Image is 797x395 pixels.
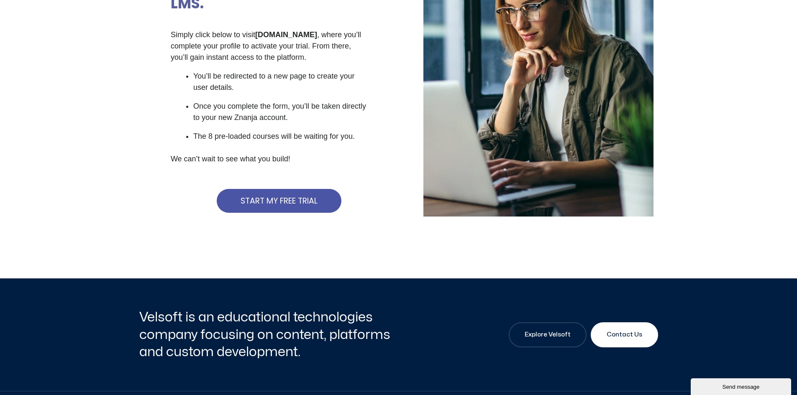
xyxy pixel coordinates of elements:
p: You’ll be redirected to a new page to create your user details. [193,71,368,93]
strong: [DOMAIN_NAME] [255,31,317,39]
span: START MY FREE TRIAL [241,197,318,205]
span: Contact Us [607,330,642,340]
p: Once you complete the form, you’ll be taken directly to your new Znanja account. [193,101,368,123]
p: The 8 pre-loaded courses will be waiting for you. [193,131,368,142]
p: Simply click below to visit , where you’ll complete your profile to activate your trial. From the... [171,29,368,63]
a: Contact Us [591,322,658,347]
h2: Velsoft is an educational technologies company focusing on content, platforms and custom developm... [139,308,397,361]
iframe: chat widget [691,377,793,395]
a: Explore Velsoft [509,322,587,347]
p: We can’t wait to see what you build! [171,153,368,165]
a: START MY FREE TRIAL [217,189,341,213]
span: Explore Velsoft [525,330,571,340]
